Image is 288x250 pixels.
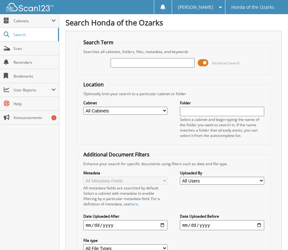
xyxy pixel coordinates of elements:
[83,214,168,219] label: Date Uploaded After
[13,46,56,51] span: Scan
[212,61,240,65] span: Advanced Search
[13,115,56,120] span: Announcements
[83,100,168,106] label: Cabinet
[13,101,56,106] span: Help
[80,49,267,54] div: Searches all cabinets, folders, files, metadata, and keywords
[13,87,51,93] span: User Reports
[178,5,213,9] span: [PERSON_NAME]
[13,18,51,24] span: Cabinets
[83,170,168,176] label: Metadata
[6,3,53,11] img: scan123-logo-white.svg
[180,117,264,138] div: Select a cabinet and begin typing the name of the folder you want to search in. If the name match...
[83,220,168,230] input: start
[80,81,107,88] legend: Location
[180,100,264,106] label: Folder
[83,238,168,243] label: File type
[231,5,274,9] span: Honda of the Ozarks
[180,214,264,219] label: Date Uploaded Before
[13,73,56,79] span: Bookmarks
[51,115,56,120] div: 1
[80,161,267,166] div: Enhance your search for specific documents using filters such as date and file type.
[80,151,153,158] legend: Additional Document Filters
[83,185,168,207] div: All metadata fields are searched by default. Select a cabinet with metadata to enable filtering b...
[180,170,264,176] label: Uploaded By
[80,91,267,96] div: Optionally limit your search to a particular cabinet or folder
[13,32,55,37] span: Search
[80,39,117,46] legend: Search Term
[13,60,56,65] span: Reminders
[130,201,138,207] a: here
[65,17,282,28] h1: Search Honda of the Ozarks
[180,220,264,230] input: end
